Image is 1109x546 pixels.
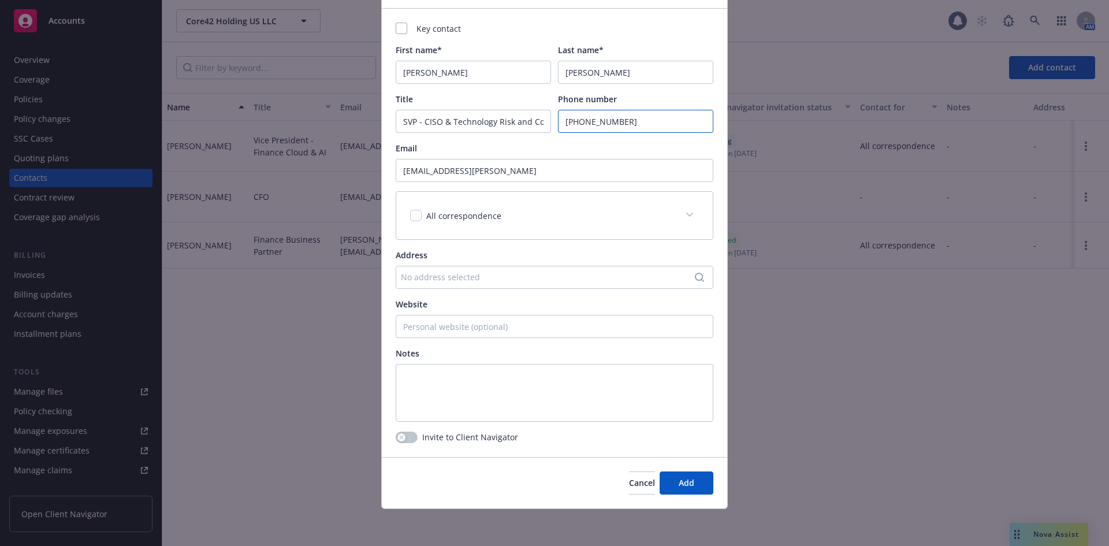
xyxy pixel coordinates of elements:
span: All correspondence [426,210,501,221]
span: Website [396,299,427,310]
span: Invite to Client Navigator [422,431,518,443]
input: (xxx) xxx-xxx [558,110,713,133]
input: Last Name [558,61,713,84]
input: e.g. CFO [396,110,551,133]
svg: Search [695,273,704,282]
input: example@email.com [396,159,713,182]
span: Email [396,143,417,154]
button: Cancel [629,471,655,495]
span: First name* [396,44,442,55]
span: Last name* [558,44,604,55]
div: All correspondence [396,192,713,239]
span: Notes [396,348,419,359]
span: Address [396,250,427,261]
div: Key contact [396,23,713,35]
span: Title [396,94,413,105]
span: Add [679,477,694,488]
button: No address selected [396,266,713,289]
button: Add [660,471,713,495]
input: First Name [396,61,551,84]
span: Phone number [558,94,617,105]
div: No address selected [401,271,697,283]
span: Cancel [629,477,655,488]
input: Personal website (optional) [396,315,713,338]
